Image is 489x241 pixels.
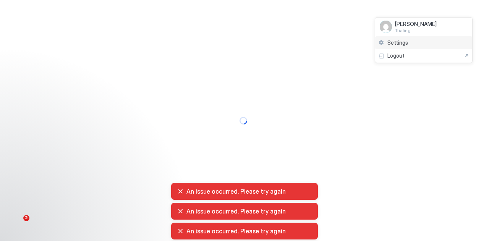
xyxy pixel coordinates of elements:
[387,39,408,46] span: Settings
[395,27,437,33] span: Trialing
[23,215,29,221] span: 2
[6,167,159,220] iframe: Intercom notifications message
[395,21,437,27] span: [PERSON_NAME]
[8,215,26,233] iframe: Intercom live chat
[387,52,405,59] span: Logout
